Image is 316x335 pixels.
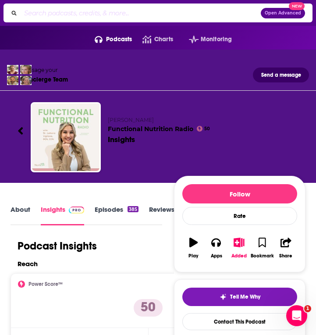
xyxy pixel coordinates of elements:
div: Bookmark [251,253,274,259]
div: Search podcasts, credits, & more... [4,4,312,22]
span: Monitoring [201,33,232,46]
p: 50 [134,299,163,317]
button: open menu [84,32,132,46]
span: 1 [304,305,311,312]
div: Apps [211,253,222,259]
button: Apps [205,232,228,264]
iframe: Intercom live chat [286,305,307,326]
span: Open Advanced [265,11,301,15]
button: Open AdvancedNew [261,8,305,18]
span: [PERSON_NAME] [108,117,154,123]
button: Share [274,232,297,264]
img: tell me why sparkle [220,293,227,300]
img: Sydney Profile [7,65,18,74]
div: Share [279,253,292,259]
h2: Reach [18,260,38,268]
h2: Functional Nutrition Radio [108,117,298,133]
div: Play [188,253,199,259]
span: Charts [154,33,173,46]
button: Follow [182,184,297,203]
a: Contact This Podcast [182,313,297,330]
div: Message your [21,67,68,73]
a: About [11,205,30,225]
span: New [289,2,305,11]
span: Podcasts [106,33,132,46]
button: Send a message [253,68,309,82]
img: Podchaser Pro [69,207,84,214]
img: Jon Profile [7,76,18,85]
a: Episodes385 [95,205,138,225]
input: Search podcasts, credits, & more... [21,6,261,20]
button: open menu [178,32,232,46]
span: Tell Me Why [230,293,260,300]
div: Insights [108,135,135,144]
button: Play [182,232,205,264]
img: Jules Profile [20,65,32,74]
span: 50 [204,127,210,131]
a: InsightsPodchaser Pro [41,205,84,225]
div: Concierge Team [21,76,68,83]
div: Added [231,253,247,259]
button: tell me why sparkleTell Me Why [182,288,297,306]
div: Rate [182,207,297,225]
a: Reviews [149,205,174,225]
a: Charts [132,32,173,46]
img: Functional Nutrition Radio [32,103,99,171]
h2: Power Score™ [28,281,63,287]
img: Barbara Profile [20,76,32,85]
button: Bookmark [250,232,274,264]
button: Added [228,232,251,264]
h1: Podcast Insights [18,239,97,253]
div: 385 [128,206,138,212]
